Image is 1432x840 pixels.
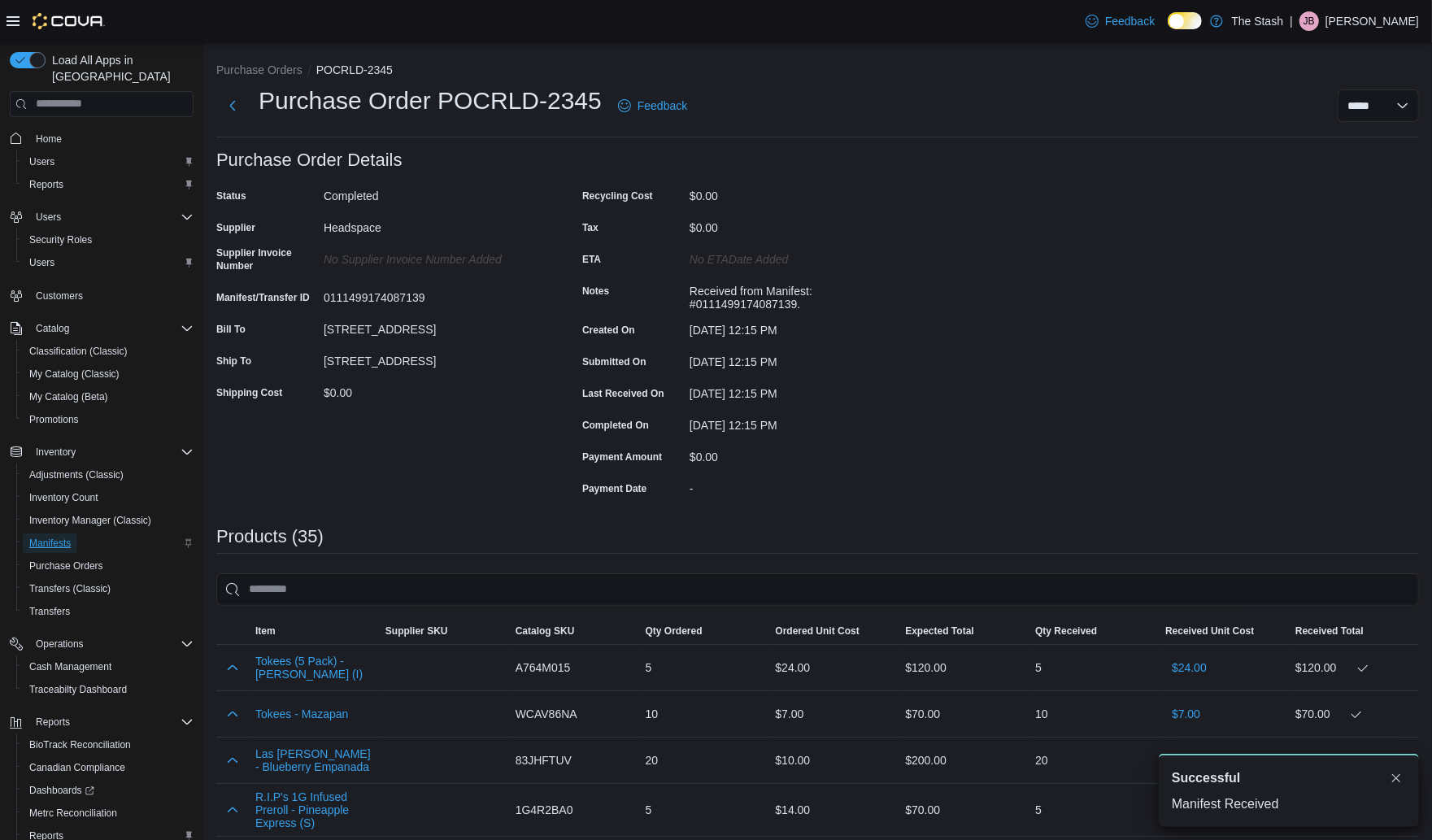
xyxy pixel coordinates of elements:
[3,284,200,307] button: Customers
[16,655,200,678] button: Cash Management
[16,678,200,701] button: Traceabilty Dashboard
[23,387,194,407] span: My Catalog (Beta)
[509,618,639,644] button: Catalog SKU
[1165,625,1254,638] span: Received Unit Cost
[16,464,200,486] button: Adjustments (Classic)
[638,98,687,114] span: Feedback
[29,286,89,306] a: Customers
[23,342,194,361] span: Classification (Classic)
[1290,11,1293,31] p: |
[582,221,598,234] label: Tax
[23,175,70,194] a: Reports
[690,246,908,266] div: No ETADate added
[16,600,200,623] button: Transfers
[29,207,194,227] span: Users
[23,364,194,384] span: My Catalog (Classic)
[1299,11,1319,31] div: Jeremy Briscoe
[29,413,79,426] span: Promotions
[1029,698,1159,730] div: 10
[582,324,635,337] label: Created On
[23,410,194,429] span: Promotions
[23,488,105,507] a: Inventory Count
[255,747,372,773] button: Las [PERSON_NAME] - Blueberry Empanada
[16,555,200,577] button: Purchase Orders
[23,803,124,823] a: Metrc Reconciliation
[516,800,573,820] span: 1G4R2BA0
[29,605,70,618] span: Transfers
[255,707,348,720] button: Tokees - Mazapan
[1231,11,1283,31] p: The Stash
[16,532,200,555] button: Manifests
[1386,768,1406,788] button: Dismiss toast
[1168,29,1169,30] span: Dark Mode
[23,488,194,507] span: Inventory Count
[582,387,664,400] label: Last Received On
[3,633,200,655] button: Operations
[23,602,194,621] span: Transfers
[29,634,90,654] button: Operations
[1029,618,1159,644] button: Qty Received
[23,410,85,429] a: Promotions
[690,444,908,464] div: $0.00
[23,781,194,800] span: Dashboards
[582,355,646,368] label: Submitted On
[23,556,194,576] span: Purchase Orders
[29,491,98,504] span: Inventory Count
[16,340,200,363] button: Classification (Classic)
[899,698,1029,730] div: $70.00
[1029,744,1159,777] div: 20
[16,363,200,385] button: My Catalog (Classic)
[29,319,76,338] button: Catalog
[582,419,649,432] label: Completed On
[23,152,194,172] span: Users
[16,228,200,251] button: Security Roles
[259,85,602,117] h1: Purchase Order POCRLD-2345
[899,744,1029,777] div: $200.00
[324,215,542,234] div: Headspace
[36,446,76,459] span: Inventory
[23,556,110,576] a: Purchase Orders
[899,794,1029,826] div: $70.00
[216,323,246,336] label: Bill To
[23,657,118,677] a: Cash Management
[216,246,317,272] label: Supplier Invoice Number
[29,634,194,654] span: Operations
[36,211,61,224] span: Users
[29,514,151,527] span: Inventory Manager (Classic)
[36,133,62,146] span: Home
[16,509,200,532] button: Inventory Manager (Classic)
[690,381,908,400] div: [DATE] 12:15 PM
[29,537,71,550] span: Manifests
[36,322,69,335] span: Catalog
[23,152,61,172] a: Users
[216,527,324,546] h3: Products (35)
[249,618,379,644] button: Item
[690,317,908,337] div: [DATE] 12:15 PM
[23,387,115,407] a: My Catalog (Beta)
[516,751,572,770] span: 83JHFTUV
[324,380,542,399] div: $0.00
[1172,706,1200,722] span: $7.00
[23,735,194,755] span: BioTrack Reconciliation
[29,128,194,149] span: Home
[769,698,899,730] div: $7.00
[16,385,200,408] button: My Catalog (Beta)
[23,533,77,553] a: Manifests
[690,412,908,432] div: [DATE] 12:15 PM
[29,390,108,403] span: My Catalog (Beta)
[29,468,124,481] span: Adjustments (Classic)
[769,651,899,684] div: $24.00
[23,465,130,485] a: Adjustments (Classic)
[905,625,973,638] span: Expected Total
[639,618,769,644] button: Qty Ordered
[582,450,662,464] label: Payment Amount
[216,355,251,368] label: Ship To
[690,183,908,202] div: $0.00
[1325,11,1419,31] p: [PERSON_NAME]
[23,511,158,530] a: Inventory Manager (Classic)
[29,442,82,462] button: Inventory
[23,602,76,621] a: Transfers
[29,559,103,572] span: Purchase Orders
[216,63,303,76] button: Purchase Orders
[23,253,194,272] span: Users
